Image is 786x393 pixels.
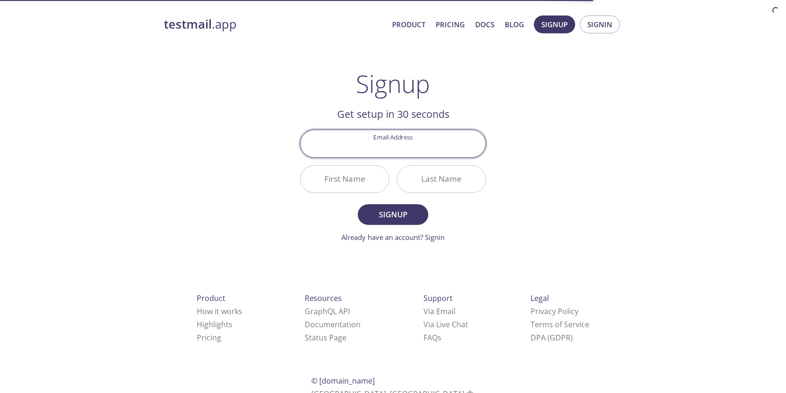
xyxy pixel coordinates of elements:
a: Status Page [305,332,347,343]
a: Via Live Chat [424,319,468,330]
a: Product [392,18,425,31]
a: Blog [505,18,524,31]
button: Signin [580,15,620,33]
a: testmail.app [164,16,385,32]
h2: Get setup in 30 seconds [300,106,486,122]
button: Signup [358,204,428,225]
span: Support [424,293,453,303]
a: Privacy Policy [531,306,578,316]
span: Legal [531,293,549,303]
a: DPA (GDPR) [531,332,573,343]
strong: testmail [164,16,212,32]
a: How it works [197,306,242,316]
a: Docs [475,18,494,31]
a: Already have an account? Signin [341,232,445,242]
a: Pricing [436,18,465,31]
h1: Signup [356,69,430,98]
span: © [DOMAIN_NAME] [311,376,375,386]
button: Signup [534,15,575,33]
a: Pricing [197,332,221,343]
span: s [438,332,441,343]
a: FAQ [424,332,441,343]
a: Highlights [197,319,232,330]
span: Signup [541,18,568,31]
span: Product [197,293,225,303]
a: GraphQL API [305,306,350,316]
a: Via Email [424,306,455,316]
a: Documentation [305,319,361,330]
span: Signup [368,208,418,221]
span: Signin [587,18,612,31]
span: Resources [305,293,342,303]
a: Terms of Service [531,319,589,330]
